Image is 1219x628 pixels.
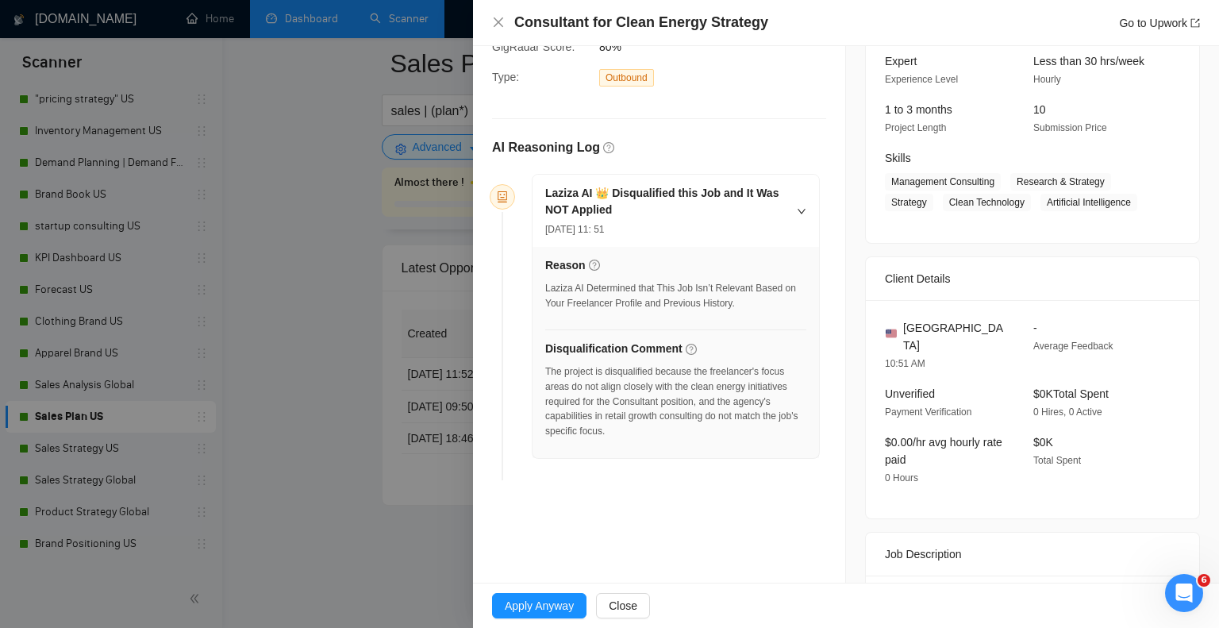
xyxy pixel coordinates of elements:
span: Skills [885,152,911,164]
button: Apply Anyway [492,593,586,618]
span: Close [609,597,637,615]
div: Job Description [885,533,1180,576]
span: Outbound [599,69,654,87]
button: Close [596,593,650,618]
span: Project Length [885,122,946,133]
span: [DATE] 11: 51 [545,224,604,235]
div: Laziza AI Determined that This Job Isn’t Relevant Based on Your Freelancer Profile and Previous H... [545,281,806,311]
span: $0.00/hr avg hourly rate paid [885,436,1002,466]
span: 0 Hours [885,472,918,484]
span: $0K [1033,436,1053,449]
span: Hourly [1033,74,1061,85]
span: 1 to 3 months [885,103,952,116]
span: Clean Technology [943,194,1031,211]
h4: Consultant for Clean Energy Strategy [514,13,768,33]
div: The project is disqualified because the freelancer's focus areas do not align closely with the cl... [545,364,806,439]
span: Unverified [885,387,935,400]
span: Average Feedback [1033,341,1113,352]
span: export [1190,18,1200,28]
span: Submission Price [1033,122,1107,133]
span: [GEOGRAPHIC_DATA] [903,319,1008,354]
span: Experience Level [885,74,958,85]
h5: Laziza AI 👑 Disqualified this Job and It Was NOT Applied [545,185,787,218]
span: Management Consulting [885,173,1001,191]
button: Close [492,16,505,29]
span: Artificial Intelligence [1040,194,1137,211]
span: question-circle [589,260,600,271]
div: Client Details [885,257,1180,300]
h5: Disqualification Comment [545,341,683,357]
iframe: Intercom live chat [1165,574,1203,612]
span: Research & Strategy [1010,173,1111,191]
span: Expert [885,55,917,67]
span: Total Spent [1033,455,1081,466]
span: question-circle [603,142,614,153]
h5: Reason [545,257,586,274]
h5: AI Reasoning Log [492,138,600,157]
span: question-circle [686,344,697,355]
span: Payment Verification [885,406,971,418]
a: Go to Upworkexport [1119,17,1200,29]
span: Less than 30 hrs/week [1033,55,1144,67]
span: 0 Hires, 0 Active [1033,406,1102,418]
span: GigRadar Score: [492,40,575,53]
span: 6 [1198,574,1210,587]
span: close [492,16,505,29]
span: Apply Anyway [505,597,574,615]
span: robot [497,191,508,202]
span: Type: [492,71,519,83]
span: $0K Total Spent [1033,387,1109,400]
span: - [1033,322,1037,334]
span: 10:51 AM [885,358,925,369]
img: 🇺🇸 [886,328,897,339]
span: 80% [599,38,837,56]
span: 10 [1033,103,1046,116]
span: right [797,206,806,216]
span: Strategy [885,194,933,211]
